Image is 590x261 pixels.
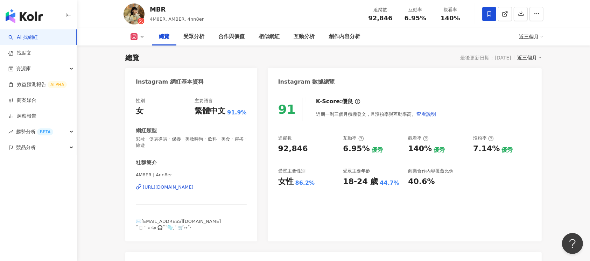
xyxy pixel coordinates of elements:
div: MBR [150,5,204,14]
div: 互動分析 [294,33,315,41]
div: 女性 [278,176,294,187]
div: 近期一到三個月積極發文，且漲粉率與互動率高。 [316,107,436,121]
div: 社群簡介 [136,159,157,167]
div: 女 [136,106,143,117]
a: 效益預測報告ALPHA [8,81,67,88]
img: KOL Avatar [124,3,145,24]
div: 商業合作內容覆蓋比例 [408,168,454,174]
span: 4M8ER | 4nn8er [136,172,247,178]
div: 受眾分析 [183,33,204,41]
span: 趨勢分析 [16,124,53,140]
div: 86.2% [295,179,315,187]
div: 總覽 [125,53,139,63]
div: 創作內容分析 [329,33,360,41]
div: 合作與價值 [218,33,245,41]
div: Instagram 數據總覽 [278,78,335,86]
div: [URL][DOMAIN_NAME] [143,184,194,190]
div: 主要語言 [195,98,213,104]
span: ✉️[EMAIL_ADDRESS][DOMAIN_NAME] ˚ ͙ ᱸ ⁎︎ യ 🎧˚˟🫧 ̥˟ 🛒˖⭒˚‧ [136,219,221,230]
div: 18-24 歲 [343,176,378,187]
div: 最後更新日期：[DATE] [461,55,511,61]
span: rise [8,129,13,134]
div: 性別 [136,98,145,104]
a: 商案媒合 [8,97,36,104]
div: 優秀 [501,146,513,154]
div: 7.14% [473,143,500,154]
div: 44.7% [380,179,400,187]
span: 92,846 [368,14,392,22]
div: 近三個月 [517,53,542,62]
div: 40.6% [408,176,435,187]
div: 6.95% [343,143,370,154]
div: Instagram 網紅基本資料 [136,78,204,86]
div: 91 [278,102,296,117]
div: 受眾主要年齡 [343,168,370,174]
div: 互動率 [402,6,429,13]
div: 優秀 [434,146,445,154]
button: 查看說明 [416,107,436,121]
div: 受眾主要性別 [278,168,305,174]
div: 總覽 [159,33,169,41]
span: 彩妝 · 促購導購 · 保養 · 美妝時尚 · 飲料 · 美食 · 穿搭 · 旅遊 [136,136,247,149]
div: 140% [408,143,432,154]
div: 優良 [342,98,353,105]
span: 140% [441,15,460,22]
span: 查看說明 [416,111,436,117]
div: 漲粉率 [473,135,494,141]
a: 找貼文 [8,50,31,57]
div: 優秀 [372,146,383,154]
div: 觀看率 [437,6,464,13]
span: 4M8ER, AMBER, 4nn8er [150,16,204,22]
div: K-Score : [316,98,360,105]
span: 6.95% [405,15,426,22]
span: 競品分析 [16,140,36,155]
div: 近三個月 [519,31,543,42]
div: 繁體中文 [195,106,225,117]
div: 網紅類型 [136,127,157,134]
div: 相似網紅 [259,33,280,41]
div: 互動率 [343,135,364,141]
div: 92,846 [278,143,308,154]
div: 追蹤數 [367,6,394,13]
a: [URL][DOMAIN_NAME] [136,184,247,190]
div: 追蹤數 [278,135,292,141]
span: 資源庫 [16,61,31,77]
div: 觀看率 [408,135,429,141]
a: searchAI 找網紅 [8,34,38,41]
iframe: Help Scout Beacon - Open [562,233,583,254]
img: logo [6,9,43,23]
span: 91.9% [227,109,247,117]
a: 洞察報告 [8,113,36,120]
div: BETA [37,128,53,135]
